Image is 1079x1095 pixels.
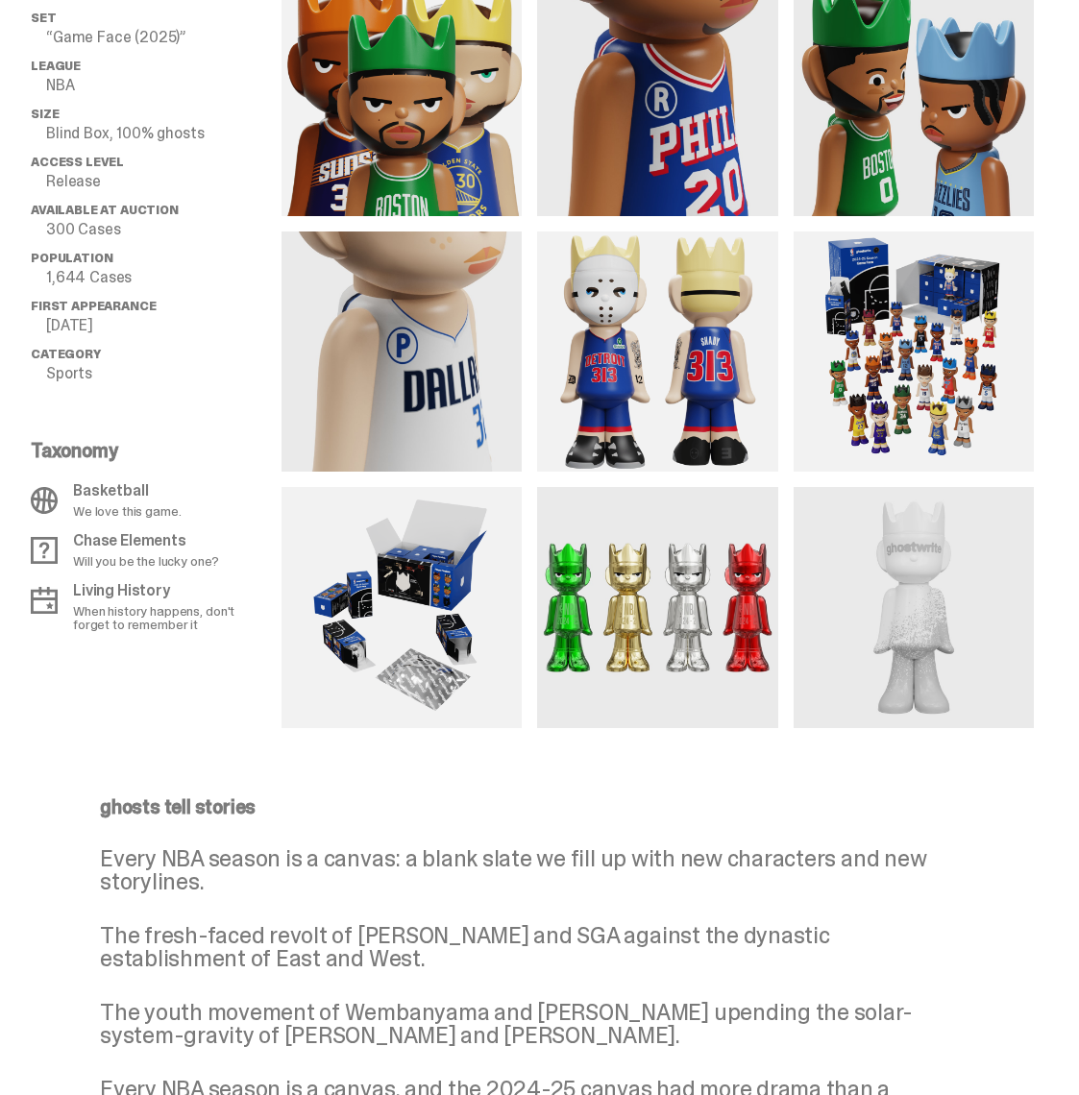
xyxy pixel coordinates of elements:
[73,554,218,568] p: Will you be the lucky one?
[46,30,282,45] p: “Game Face (2025)”
[31,250,112,266] span: Population
[73,483,181,499] p: Basketball
[31,298,156,314] span: First Appearance
[46,270,282,285] p: 1,644 Cases
[794,487,1034,727] img: media gallery image
[46,174,282,189] p: Release
[537,487,777,727] img: media gallery image
[282,487,522,727] img: media gallery image
[100,1001,965,1047] p: The youth movement of Wembanyama and [PERSON_NAME] upending the solar-system-gravity of [PERSON_N...
[100,924,965,970] p: The fresh-faced revolt of [PERSON_NAME] and SGA against the dynastic establishment of East and West.
[73,533,218,548] p: Chase Elements
[73,604,270,631] p: When history happens, don't forget to remember it
[100,847,965,893] p: Every NBA season is a canvas: a blank slate we fill up with new characters and new storylines.
[46,126,282,141] p: Blind Box, 100% ghosts
[73,504,181,518] p: We love this game.
[31,154,124,170] span: Access Level
[46,78,282,93] p: NBA
[31,441,270,460] p: Taxonomy
[794,231,1034,472] img: media gallery image
[31,346,101,362] span: Category
[537,231,777,472] img: media gallery image
[46,366,282,381] p: Sports
[31,58,81,74] span: League
[100,797,965,816] p: ghosts tell stories
[31,10,57,26] span: set
[31,106,59,122] span: Size
[46,318,282,333] p: [DATE]
[46,222,282,237] p: 300 Cases
[73,583,270,598] p: Living History
[282,231,522,472] img: media gallery image
[31,202,179,218] span: Available at Auction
